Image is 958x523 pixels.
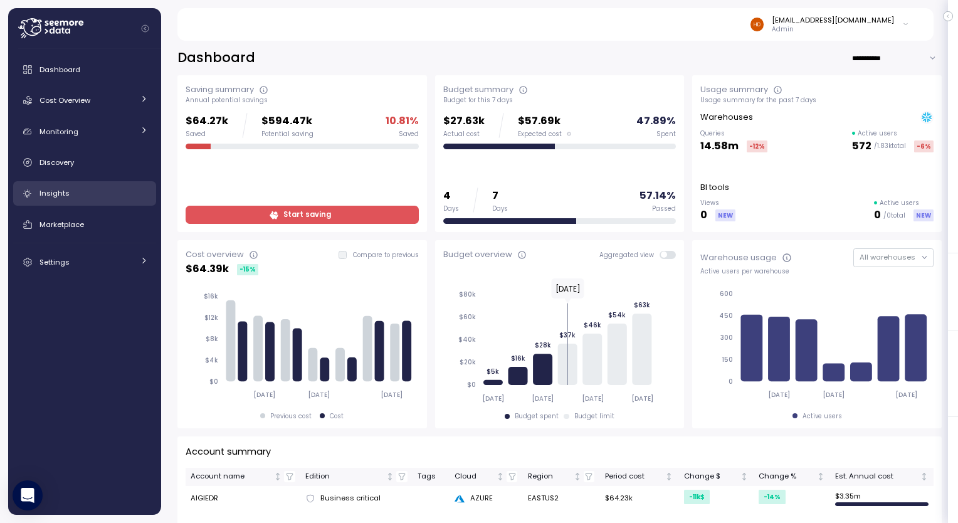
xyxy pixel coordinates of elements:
div: Active users [803,412,842,421]
tspan: [DATE] [631,394,653,403]
a: Insights [13,181,156,206]
img: 4539c9669d3206ca0a7f675e8e538af6 [750,18,764,31]
div: Cost [330,412,344,421]
div: Budget for this 7 days [443,96,676,105]
tspan: 450 [720,312,734,320]
p: $ 64.39k [186,261,229,278]
span: Business critical [320,493,381,504]
th: CloudNot sorted [450,468,522,486]
div: Usage summary [700,83,768,96]
div: Saving summary [186,83,254,96]
div: -14 % [759,490,786,504]
p: 14.58m [700,138,739,155]
tspan: $16k [510,354,525,362]
div: Period cost [605,471,663,482]
tspan: 600 [720,290,734,298]
div: Not sorted [665,472,673,481]
h2: Dashboard [177,49,255,67]
tspan: [DATE] [823,391,845,399]
tspan: $16k [204,292,218,300]
div: Budget limit [574,412,614,421]
div: Saved [399,130,419,139]
tspan: $12k [204,314,218,322]
div: Budget spent [515,412,559,421]
tspan: [DATE] [253,391,275,399]
div: -11k $ [684,490,710,504]
div: Days [492,204,508,213]
div: Cloud [455,471,494,482]
span: Start saving [283,206,331,223]
span: Aggregated view [599,251,660,259]
td: $ 3.35m [830,486,934,511]
tspan: $54k [608,311,626,319]
tspan: 150 [722,356,734,364]
text: [DATE] [555,283,580,294]
div: Tags [418,471,445,482]
span: Dashboard [39,65,80,75]
button: Collapse navigation [137,24,153,33]
p: $594.47k [261,113,313,130]
p: $64.27k [186,113,228,130]
div: Days [443,204,459,213]
td: AIGIEDR [186,486,300,511]
p: 0 [700,207,707,224]
a: Marketplace [13,212,156,237]
tspan: $0 [209,378,218,386]
p: $27.63k [443,113,485,130]
th: Period costNot sorted [600,468,679,486]
div: Open Intercom Messenger [13,480,43,510]
div: Account name [191,471,271,482]
th: RegionNot sorted [523,468,600,486]
th: Account nameNot sorted [186,468,300,486]
tspan: $4k [205,356,218,364]
div: NEW [715,209,735,221]
div: Change $ [684,471,738,482]
tspan: [DATE] [532,394,554,403]
p: 57.14 % [640,188,676,204]
div: AZURE [455,493,517,504]
p: / 1.83k total [874,142,906,151]
div: Change % [759,471,814,482]
div: Usage summary for the past 7 days [700,96,934,105]
a: Start saving [186,206,419,224]
div: Not sorted [496,472,505,481]
th: EditionNot sorted [300,468,413,486]
div: Saved [186,130,228,139]
div: Not sorted [816,472,825,481]
div: -6 % [914,140,934,152]
span: Cost Overview [39,95,90,105]
div: Not sorted [386,472,394,481]
div: Not sorted [740,472,749,481]
a: Discovery [13,150,156,175]
div: Spent [656,130,676,139]
p: 7 [492,188,508,204]
span: Monitoring [39,127,78,137]
span: Discovery [39,157,74,167]
tspan: $80k [459,290,476,298]
p: 0 [874,207,881,224]
p: / 0 total [883,211,905,220]
span: Settings [39,257,70,267]
p: 4 [443,188,459,204]
tspan: $37k [559,331,576,339]
tspan: [DATE] [482,394,504,403]
p: Active users [858,129,897,138]
div: Active users per warehouse [700,267,934,276]
th: Est. Annual costNot sorted [830,468,934,486]
tspan: 300 [721,334,734,342]
span: All warehouses [860,252,915,262]
tspan: $0 [467,381,476,389]
tspan: $8k [206,335,218,343]
div: Not sorted [273,472,282,481]
div: -15 % [237,264,258,275]
tspan: $46k [583,321,601,329]
div: Potential saving [261,130,313,139]
tspan: $60k [459,313,476,321]
div: Warehouse usage [700,251,777,264]
div: Annual potential savings [186,96,419,105]
p: Views [700,199,735,208]
p: Queries [700,129,767,138]
p: Warehouses [700,111,753,124]
a: Cost Overview [13,88,156,113]
a: Monitoring [13,119,156,144]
